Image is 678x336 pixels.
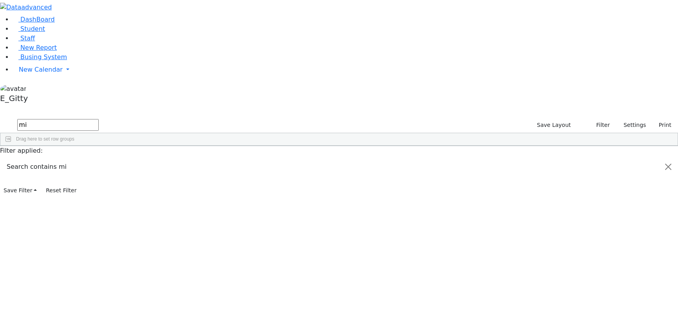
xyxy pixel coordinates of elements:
[649,119,675,131] button: Print
[20,25,45,33] span: Student
[659,156,678,178] button: Close
[20,34,35,42] span: Staff
[533,119,574,131] button: Save Layout
[13,25,45,33] a: Student
[19,66,63,73] span: New Calendar
[13,53,67,61] a: Busing System
[13,62,678,78] a: New Calendar
[13,34,35,42] a: Staff
[13,44,57,51] a: New Report
[13,16,55,23] a: DashBoard
[586,119,613,131] button: Filter
[16,136,74,142] span: Drag here to set row groups
[20,53,67,61] span: Busing System
[20,16,55,23] span: DashBoard
[42,184,80,197] button: Reset Filter
[20,44,57,51] span: New Report
[613,119,649,131] button: Settings
[17,119,99,131] input: Search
